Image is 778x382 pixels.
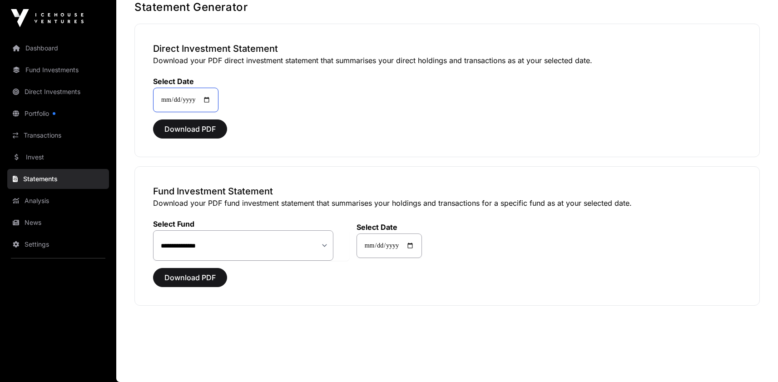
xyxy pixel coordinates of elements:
[7,191,109,211] a: Analysis
[7,169,109,189] a: Statements
[7,213,109,233] a: News
[733,338,778,382] iframe: Chat Widget
[153,119,227,139] button: Download PDF
[153,42,741,55] h3: Direct Investment Statement
[153,77,218,86] label: Select Date
[7,82,109,102] a: Direct Investments
[153,55,741,66] p: Download your PDF direct investment statement that summarises your direct holdings and transactio...
[357,223,422,232] label: Select Date
[153,185,741,198] h3: Fund Investment Statement
[7,60,109,80] a: Fund Investments
[7,147,109,167] a: Invest
[11,9,84,27] img: Icehouse Ventures Logo
[164,272,216,283] span: Download PDF
[153,268,227,287] button: Download PDF
[7,104,109,124] a: Portfolio
[153,198,741,208] p: Download your PDF fund investment statement that summarises your holdings and transactions for a ...
[7,38,109,58] a: Dashboard
[153,219,349,228] label: Select Fund
[153,129,227,138] a: Download PDF
[164,124,216,134] span: Download PDF
[7,125,109,145] a: Transactions
[7,234,109,254] a: Settings
[153,277,227,286] a: Download PDF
